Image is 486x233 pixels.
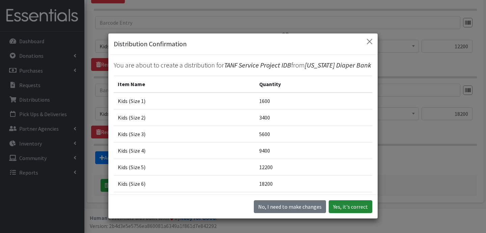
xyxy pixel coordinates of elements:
button: Close [364,36,375,47]
th: Quantity [255,76,372,93]
td: Kids (Size 5) [114,159,255,176]
button: Yes, it's correct [329,200,372,213]
td: Kids (Size 3) [114,126,255,143]
h5: Distribution Confirmation [114,39,187,49]
td: 5600 [255,126,372,143]
td: Kids (Size 4) [114,143,255,159]
span: [US_STATE] Diaper Bank [305,61,371,69]
button: No I need to make changes [254,200,326,213]
td: 3400 [255,109,372,126]
span: TANF Service Project IDB [224,61,291,69]
td: 9400 [255,143,372,159]
td: Kids (Size 2) [114,109,255,126]
td: Kids (Size 6) [114,176,255,192]
td: 1600 [255,93,372,109]
th: Item Name [114,76,255,93]
p: You are about to create a distribution for from [114,60,372,70]
td: Kids (Size 1) [114,93,255,109]
td: 12200 [255,159,372,176]
td: 18200 [255,176,372,192]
